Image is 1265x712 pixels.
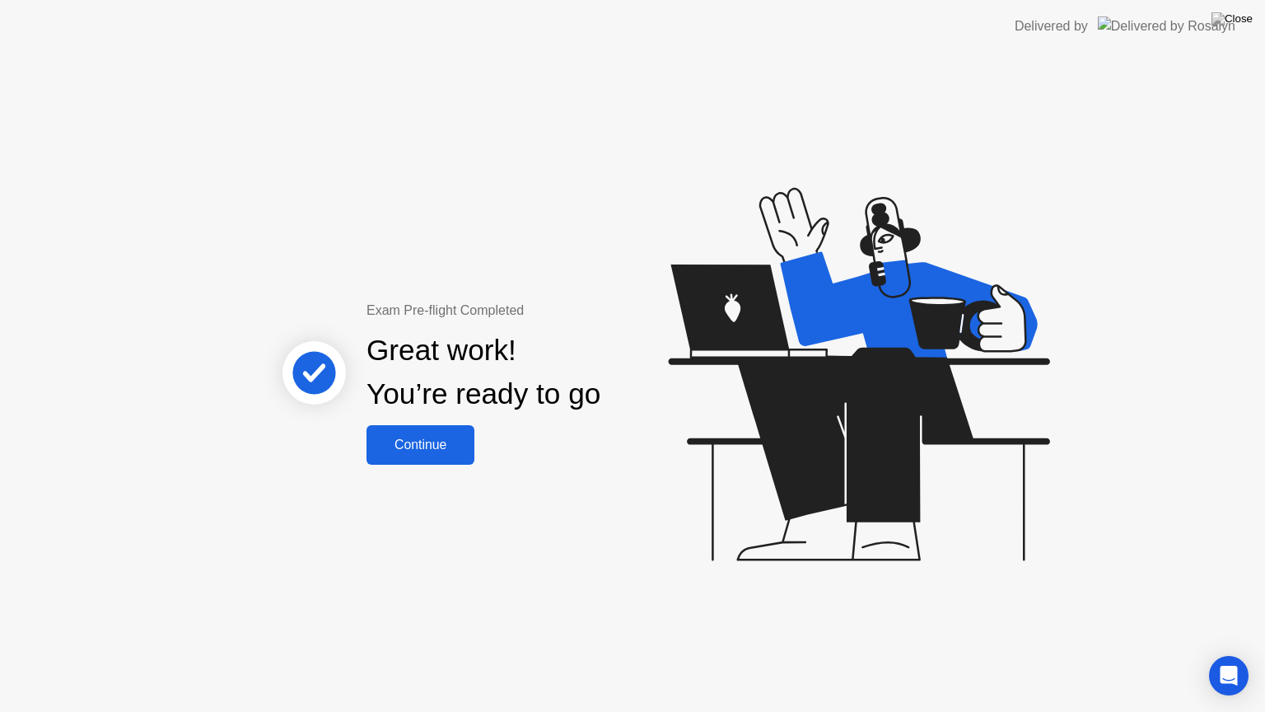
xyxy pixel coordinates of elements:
[1015,16,1088,36] div: Delivered by
[371,438,469,452] div: Continue
[1211,12,1253,26] img: Close
[366,425,474,465] button: Continue
[1098,16,1235,35] img: Delivered by Rosalyn
[366,301,707,321] div: Exam Pre-flight Completed
[366,329,600,416] div: Great work! You’re ready to go
[1209,656,1249,696] div: Open Intercom Messenger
